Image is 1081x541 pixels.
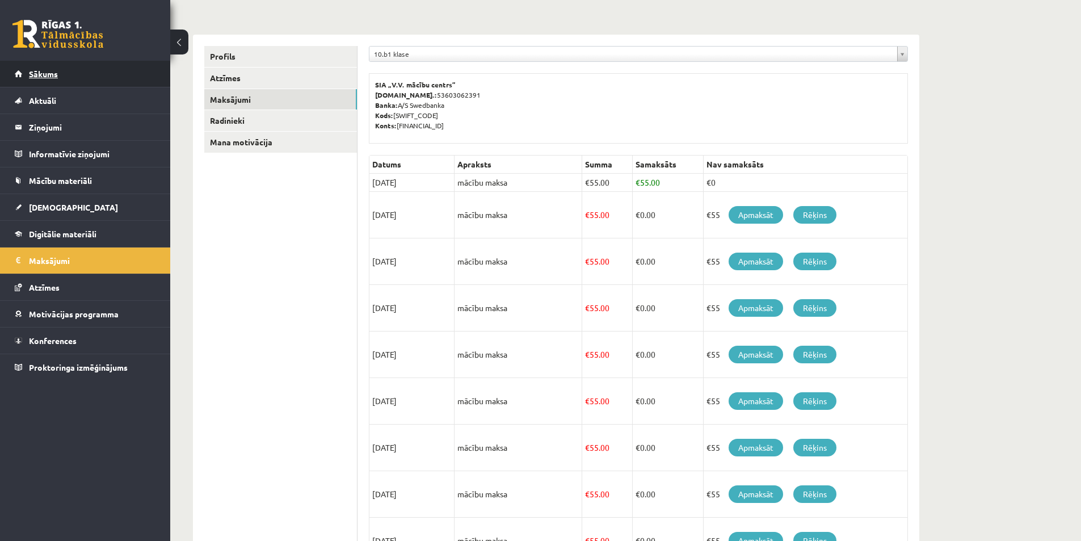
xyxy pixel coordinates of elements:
td: 55.00 [582,425,633,471]
td: 0.00 [632,238,703,285]
td: 0.00 [632,425,703,471]
th: Summa [582,156,633,174]
b: [DOMAIN_NAME].: [375,90,437,99]
a: Rēķins [793,439,836,456]
a: Profils [204,46,357,67]
span: Konferences [29,335,77,346]
td: 0.00 [632,192,703,238]
td: 55.00 [582,174,633,192]
a: Rēķins [793,346,836,363]
th: Apraksts [455,156,582,174]
span: Digitālie materiāli [29,229,96,239]
span: € [585,489,590,499]
span: € [585,303,590,313]
a: Mācību materiāli [15,167,156,194]
a: Rēķins [793,392,836,410]
span: € [585,177,590,187]
a: Apmaksāt [729,206,783,224]
span: € [636,303,640,313]
legend: Informatīvie ziņojumi [29,141,156,167]
span: € [636,177,640,187]
td: 55.00 [582,332,633,378]
a: Motivācijas programma [15,301,156,327]
a: Apmaksāt [729,485,783,503]
td: 55.00 [582,378,633,425]
span: € [585,442,590,452]
span: Proktoringa izmēģinājums [29,362,128,372]
a: Maksājumi [15,248,156,274]
a: Rēķins [793,485,836,503]
a: Atzīmes [204,68,357,89]
span: Aktuāli [29,95,56,106]
a: Atzīmes [15,274,156,300]
td: [DATE] [369,174,455,192]
td: 0.00 [632,332,703,378]
td: 55.00 [582,285,633,332]
span: Motivācijas programma [29,309,119,319]
span: Atzīmes [29,282,60,292]
a: Informatīvie ziņojumi [15,141,156,167]
td: mācību maksa [455,471,582,518]
span: € [585,349,590,359]
td: 55.00 [632,174,703,192]
span: 10.b1 klase [374,47,893,61]
td: 55.00 [582,471,633,518]
a: Rēķins [793,206,836,224]
td: mācību maksa [455,174,582,192]
a: Mana motivācija [204,132,357,153]
a: 10.b1 klase [369,47,907,61]
span: Mācību materiāli [29,175,92,186]
td: mācību maksa [455,332,582,378]
a: Apmaksāt [729,392,783,410]
span: € [636,256,640,266]
td: [DATE] [369,285,455,332]
span: € [636,396,640,406]
td: [DATE] [369,192,455,238]
a: Rēķins [793,253,836,270]
a: Rēķins [793,299,836,317]
td: [DATE] [369,238,455,285]
td: 55.00 [582,238,633,285]
span: [DEMOGRAPHIC_DATA] [29,202,118,212]
a: Apmaksāt [729,253,783,270]
td: mācību maksa [455,285,582,332]
span: € [585,396,590,406]
td: €55 [703,425,907,471]
p: 53603062391 A/S Swedbanka [SWIFT_CODE] [FINANCIAL_ID] [375,79,902,131]
legend: Ziņojumi [29,114,156,140]
td: €55 [703,238,907,285]
td: €55 [703,378,907,425]
a: Rīgas 1. Tālmācības vidusskola [12,20,103,48]
td: mācību maksa [455,425,582,471]
a: Sākums [15,61,156,87]
td: €55 [703,192,907,238]
a: Digitālie materiāli [15,221,156,247]
span: € [636,489,640,499]
td: 0.00 [632,471,703,518]
td: mācību maksa [455,192,582,238]
th: Nav samaksāts [703,156,907,174]
td: €55 [703,332,907,378]
td: 0.00 [632,285,703,332]
td: 0.00 [632,378,703,425]
td: [DATE] [369,425,455,471]
span: € [636,442,640,452]
td: mācību maksa [455,378,582,425]
a: Apmaksāt [729,299,783,317]
td: [DATE] [369,471,455,518]
span: € [585,209,590,220]
a: Konferences [15,328,156,354]
td: €55 [703,285,907,332]
span: € [636,209,640,220]
a: Radinieki [204,110,357,131]
a: Proktoringa izmēģinājums [15,354,156,380]
td: 55.00 [582,192,633,238]
a: Apmaksāt [729,439,783,456]
a: Maksājumi [204,89,357,110]
span: Sākums [29,69,58,79]
td: €0 [703,174,907,192]
b: Konts: [375,121,397,130]
a: [DEMOGRAPHIC_DATA] [15,194,156,220]
b: SIA „V.V. mācību centrs” [375,80,456,89]
a: Apmaksāt [729,346,783,363]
